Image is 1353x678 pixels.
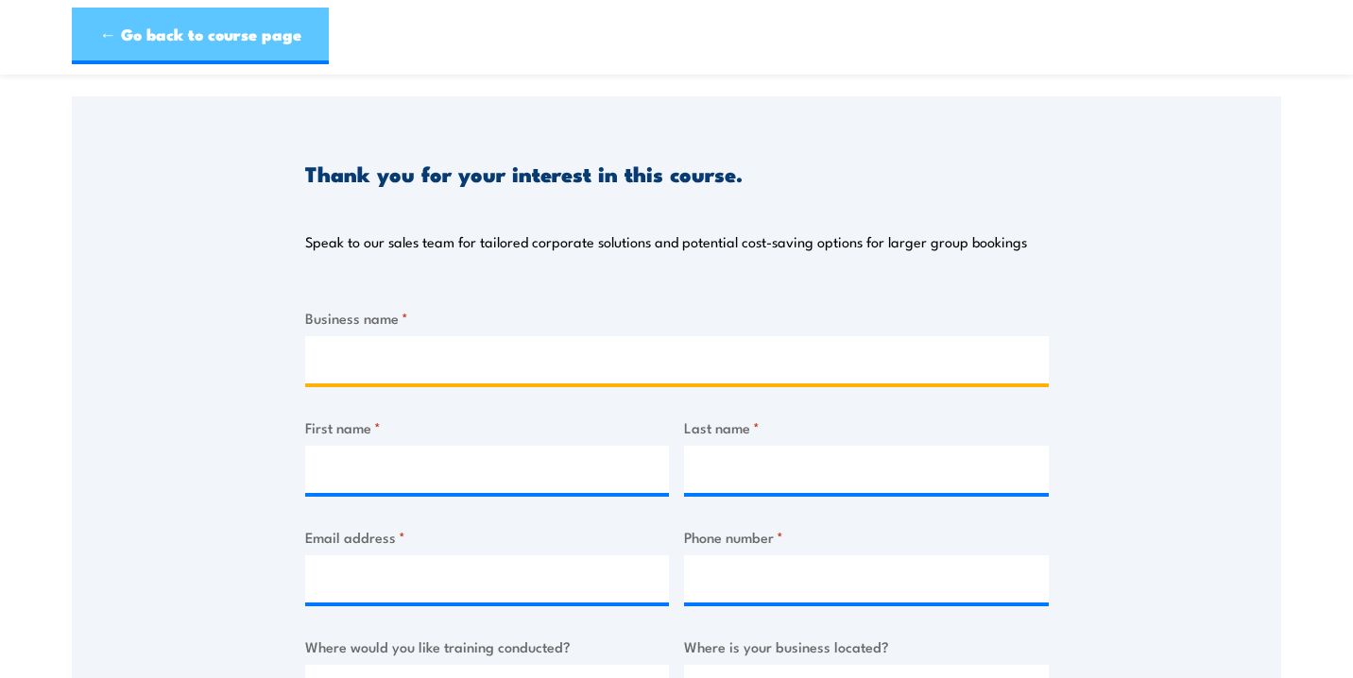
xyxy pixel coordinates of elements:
[305,416,670,438] label: First name
[305,162,743,184] h3: Thank you for your interest in this course.
[305,232,1027,251] p: Speak to our sales team for tailored corporate solutions and potential cost-saving options for la...
[684,636,1049,657] label: Where is your business located?
[72,8,329,64] a: ← Go back to course page
[305,526,670,548] label: Email address
[684,416,1049,438] label: Last name
[305,636,670,657] label: Where would you like training conducted?
[305,307,1049,329] label: Business name
[684,526,1049,548] label: Phone number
